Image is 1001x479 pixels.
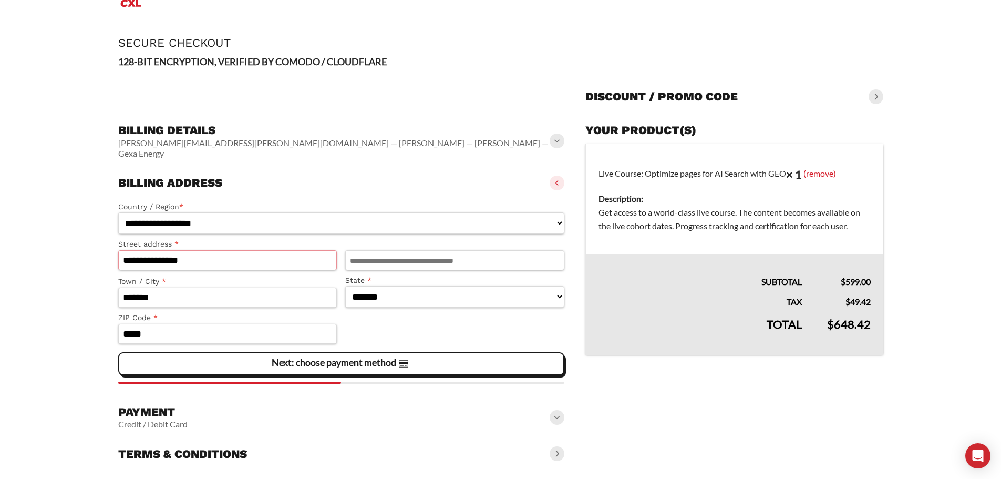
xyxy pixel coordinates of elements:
label: Street address [118,238,337,250]
h3: Terms & conditions [118,447,247,462]
label: Country / Region [118,201,565,213]
dt: Description: [598,192,870,206]
th: Subtotal [586,254,814,289]
bdi: 49.42 [845,297,871,307]
h3: Billing details [118,123,552,138]
h3: Billing address [118,176,222,190]
h3: Discount / promo code [585,89,738,104]
bdi: 599.00 [841,277,871,287]
a: (remove) [803,168,836,178]
h1: Secure Checkout [118,36,883,49]
strong: × 1 [786,167,802,181]
bdi: 648.42 [827,317,871,331]
label: Town / City [118,276,337,288]
span: $ [841,277,845,287]
td: Live Course: Optimize pages for AI Search with GEO [586,144,883,254]
span: $ [845,297,850,307]
h3: Payment [118,405,188,420]
label: State [345,274,564,287]
th: Total [586,309,814,355]
label: ZIP Code [118,312,337,324]
dd: Get access to a world-class live course. The content becomes available on the live cohort dates. ... [598,206,870,233]
vaadin-button: Next: choose payment method [118,352,565,375]
strong: 128-BIT ENCRYPTION, VERIFIED BY COMODO / CLOUDFLARE [118,56,387,67]
vaadin-horizontal-layout: Credit / Debit Card [118,419,188,430]
span: $ [827,317,834,331]
div: Open Intercom Messenger [965,443,990,468]
th: Tax [586,289,814,309]
vaadin-horizontal-layout: [PERSON_NAME][EMAIL_ADDRESS][PERSON_NAME][DOMAIN_NAME] — [PERSON_NAME] — [PERSON_NAME] — Gexa Energy [118,138,552,159]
